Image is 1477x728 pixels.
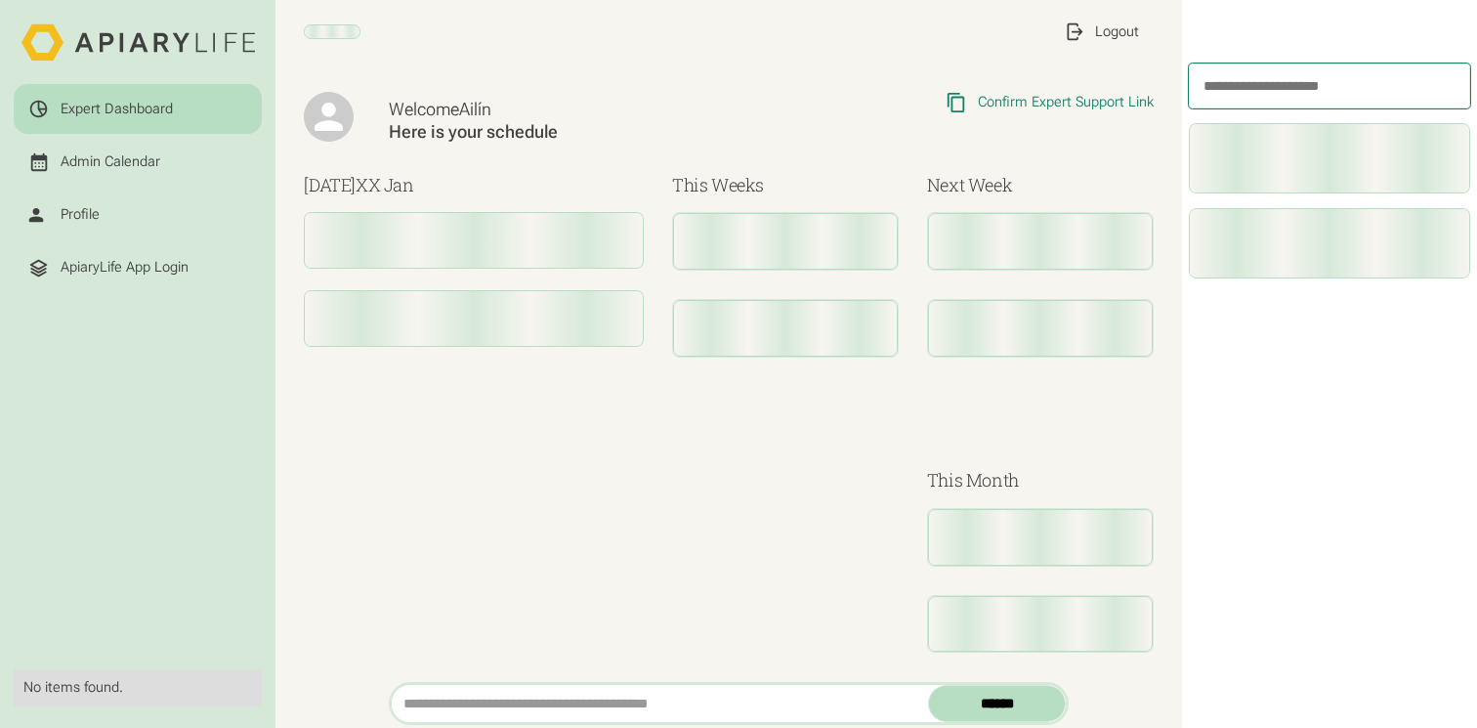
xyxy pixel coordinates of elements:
[1095,23,1139,41] div: Logout
[61,206,100,224] div: Profile
[14,138,262,188] a: Admin Calendar
[61,153,160,171] div: Admin Calendar
[304,172,644,198] h3: [DATE]
[61,259,189,277] div: ApiaryLife App Login
[356,173,414,196] span: XX Jan
[14,243,262,293] a: ApiaryLife App Login
[23,679,252,697] div: No items found.
[459,99,491,119] span: Ailín
[1049,7,1154,57] a: Logout
[14,84,262,134] a: Expert Dashboard
[389,99,768,121] div: Welcome
[14,191,262,240] a: Profile
[927,172,1154,198] h3: Next Week
[672,172,899,198] h3: This Weeks
[389,121,768,144] div: Here is your schedule
[927,467,1154,493] h3: This Month
[61,101,173,118] div: Expert Dashboard
[978,94,1154,111] div: Confirm Expert Support Link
